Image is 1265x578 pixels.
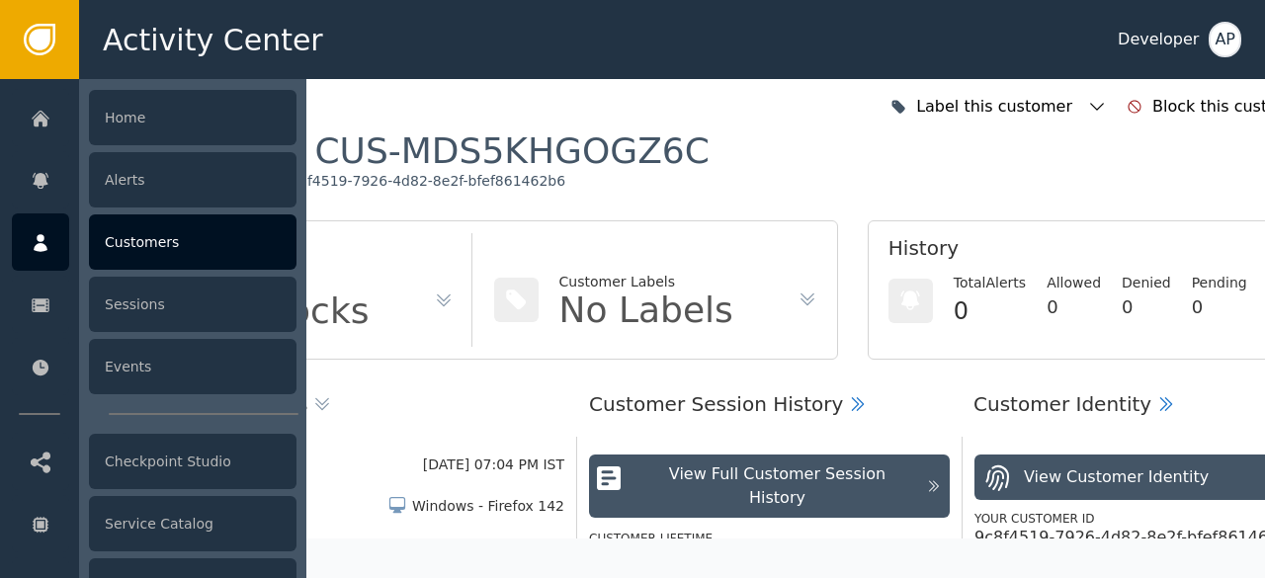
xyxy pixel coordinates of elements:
[638,462,916,510] div: View Full Customer Session History
[589,532,713,545] label: Customer Lifetime
[12,213,296,271] a: Customers
[89,339,296,394] div: Events
[973,389,1151,419] div: Customer Identity
[12,495,296,552] a: Service Catalog
[1209,22,1241,57] button: AP
[954,273,1026,293] div: Total Alerts
[916,95,1077,119] div: Label this customer
[412,496,564,517] div: Windows - Firefox 142
[559,272,733,292] div: Customer Labels
[314,128,709,173] div: CUS-MDS5KHGOGZ6C
[12,338,296,395] a: Events
[1192,273,1247,293] div: Pending
[1122,273,1171,293] div: Denied
[89,152,296,207] div: Alerts
[12,151,296,208] a: Alerts
[885,85,1112,128] button: Label this customer
[12,276,296,333] a: Sessions
[1192,293,1247,320] div: 0
[89,214,296,270] div: Customers
[1122,293,1171,320] div: 0
[109,128,710,173] div: Customer :
[423,454,564,475] div: [DATE] 07:04 PM IST
[12,433,296,490] a: Checkpoint Studio
[589,454,950,518] button: View Full Customer Session History
[559,292,733,328] div: No Labels
[954,293,1026,329] div: 0
[1118,28,1199,51] div: Developer
[282,173,565,191] div: 9c8f4519-7926-4d82-8e2f-bfef861462b6
[1047,273,1101,293] div: Allowed
[89,496,296,551] div: Service Catalog
[89,434,296,489] div: Checkpoint Studio
[103,18,323,62] span: Activity Center
[1024,465,1209,489] div: View Customer Identity
[589,389,843,419] div: Customer Session History
[89,277,296,332] div: Sessions
[12,89,296,146] a: Home
[1047,293,1101,320] div: 0
[89,90,296,145] div: Home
